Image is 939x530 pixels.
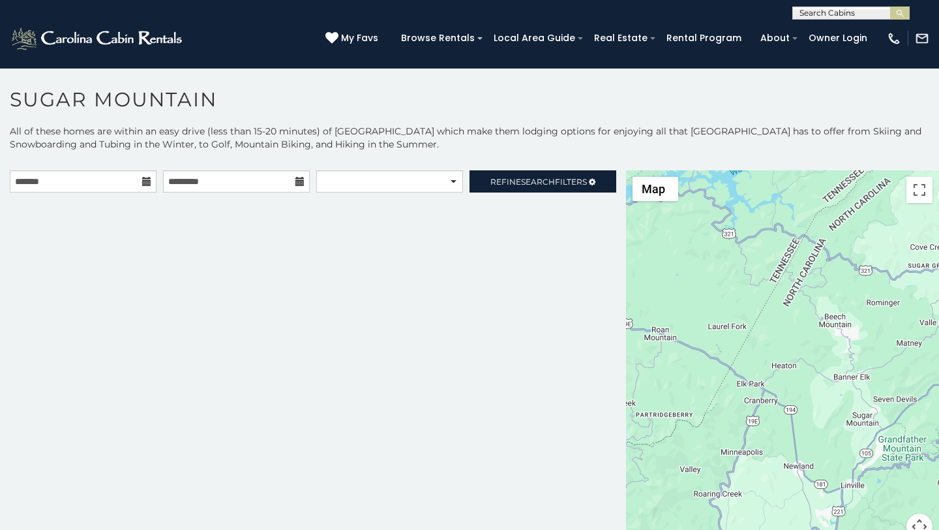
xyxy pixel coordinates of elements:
img: mail-regular-white.png [915,31,929,46]
span: Map [642,182,665,196]
span: Refine Filters [490,177,587,187]
img: White-1-2.png [10,25,186,52]
a: Browse Rentals [395,28,481,48]
button: Change map style [633,177,678,201]
a: Real Estate [588,28,654,48]
a: RefineSearchFilters [469,170,616,193]
a: My Favs [325,31,381,46]
button: Toggle fullscreen view [906,177,932,203]
span: My Favs [341,31,378,45]
a: Rental Program [660,28,748,48]
a: Local Area Guide [487,28,582,48]
a: Owner Login [802,28,874,48]
span: Search [521,177,555,187]
img: phone-regular-white.png [887,31,901,46]
a: About [754,28,796,48]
